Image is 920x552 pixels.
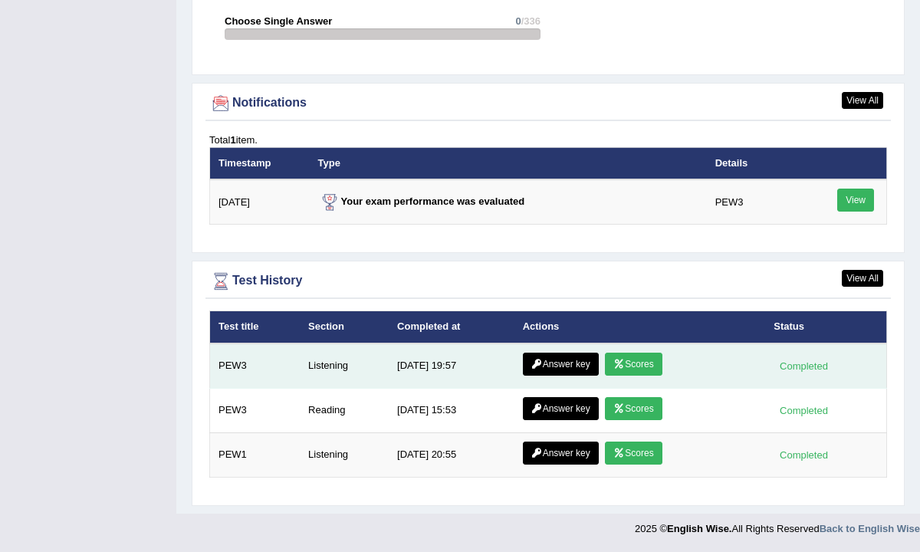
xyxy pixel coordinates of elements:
td: [DATE] 15:53 [389,388,514,432]
div: Test History [209,270,887,293]
span: 0 [515,15,521,27]
div: Notifications [209,92,887,115]
strong: Choose Single Answer [225,15,332,27]
th: Type [310,147,707,179]
th: Timestamp [210,147,310,179]
a: Scores [605,442,662,465]
td: PEW1 [210,432,301,477]
td: PEW3 [707,179,795,225]
td: PEW3 [210,388,301,432]
td: Listening [300,432,389,477]
a: Answer key [523,353,599,376]
span: /336 [521,15,540,27]
td: [DATE] [210,179,310,225]
th: Details [707,147,795,179]
td: [DATE] 20:55 [389,432,514,477]
th: Status [765,311,886,343]
div: Completed [774,447,833,463]
div: Completed [774,358,833,374]
a: Answer key [523,442,599,465]
div: 2025 © All Rights Reserved [635,514,920,536]
b: 1 [230,134,235,146]
td: PEW3 [210,343,301,389]
a: Scores [605,397,662,420]
a: Answer key [523,397,599,420]
th: Completed at [389,311,514,343]
a: View [837,189,874,212]
strong: English Wise. [667,523,731,534]
th: Test title [210,311,301,343]
a: Back to English Wise [820,523,920,534]
div: Completed [774,402,833,419]
a: View All [842,92,883,109]
strong: Your exam performance was evaluated [318,195,525,207]
div: Total item. [209,133,887,147]
td: [DATE] 19:57 [389,343,514,389]
th: Section [300,311,389,343]
a: Scores [605,353,662,376]
a: View All [842,270,883,287]
td: Reading [300,388,389,432]
td: Listening [300,343,389,389]
th: Actions [514,311,766,343]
